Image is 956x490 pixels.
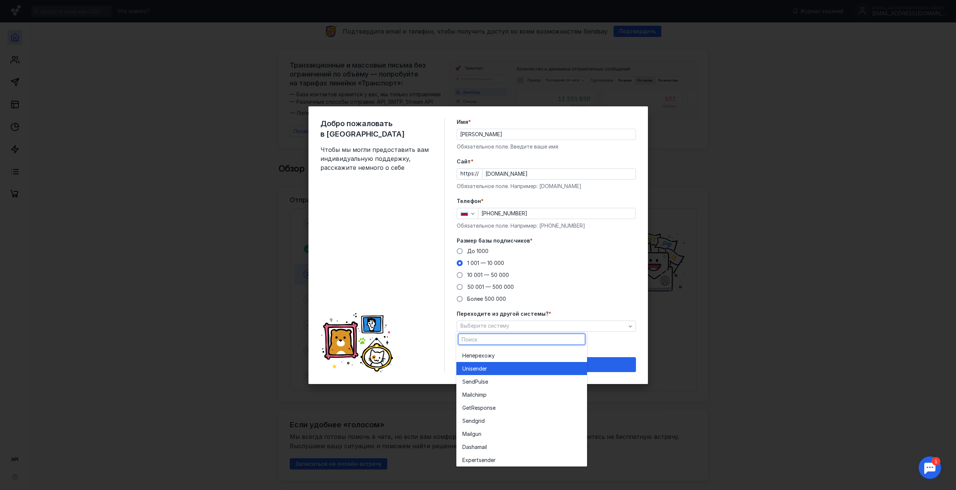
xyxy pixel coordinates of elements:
[456,440,587,453] button: Dashamail
[456,347,587,466] div: grid
[467,296,506,302] span: Более 500 000
[480,417,485,425] span: id
[472,430,481,438] span: gun
[457,197,481,205] span: Телефон
[462,443,486,451] span: Dashamai
[457,182,636,190] div: Обязательное поле. Например: [DOMAIN_NAME]
[457,222,636,230] div: Обязательное поле. Например: [PHONE_NUMBER]
[462,417,480,425] span: Sendgr
[483,391,487,399] span: p
[462,391,483,399] span: Mailchim
[457,237,530,244] span: Размер базы подписчиков
[457,321,636,332] button: Выберите систему
[320,118,432,139] span: Добро пожаловать в [GEOGRAPHIC_DATA]
[456,414,587,427] button: Sendgrid
[469,352,495,359] span: перехожу
[457,143,636,150] div: Обязательное поле. Введите ваше имя
[462,378,485,386] span: SendPuls
[459,334,585,344] input: Поиск
[456,401,587,414] button: GetResponse
[467,272,509,278] span: 10 001 — 50 000
[485,365,487,372] span: r
[486,443,487,451] span: l
[456,349,587,362] button: Неперехожу
[457,118,468,126] span: Имя
[456,388,587,401] button: Mailchimp
[467,260,504,266] span: 1 001 — 10 000
[467,248,488,254] span: До 1000
[462,430,472,438] span: Mail
[460,322,509,329] span: Выберите систему
[462,352,469,359] span: Не
[485,378,488,386] span: e
[456,362,587,375] button: Unisender
[17,4,25,13] div: 1
[466,404,496,412] span: etResponse
[462,404,466,412] span: G
[456,453,587,466] button: Expertsender
[468,456,496,464] span: pertsender
[456,427,587,440] button: Mailgun
[457,310,549,318] span: Переходите из другой системы?
[462,456,468,464] span: Ex
[456,375,587,388] button: SendPulse
[462,365,485,372] span: Unisende
[320,145,432,172] span: Чтобы мы могли предоставить вам индивидуальную поддержку, расскажите немного о себе
[457,158,471,165] span: Cайт
[467,284,514,290] span: 50 001 — 500 000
